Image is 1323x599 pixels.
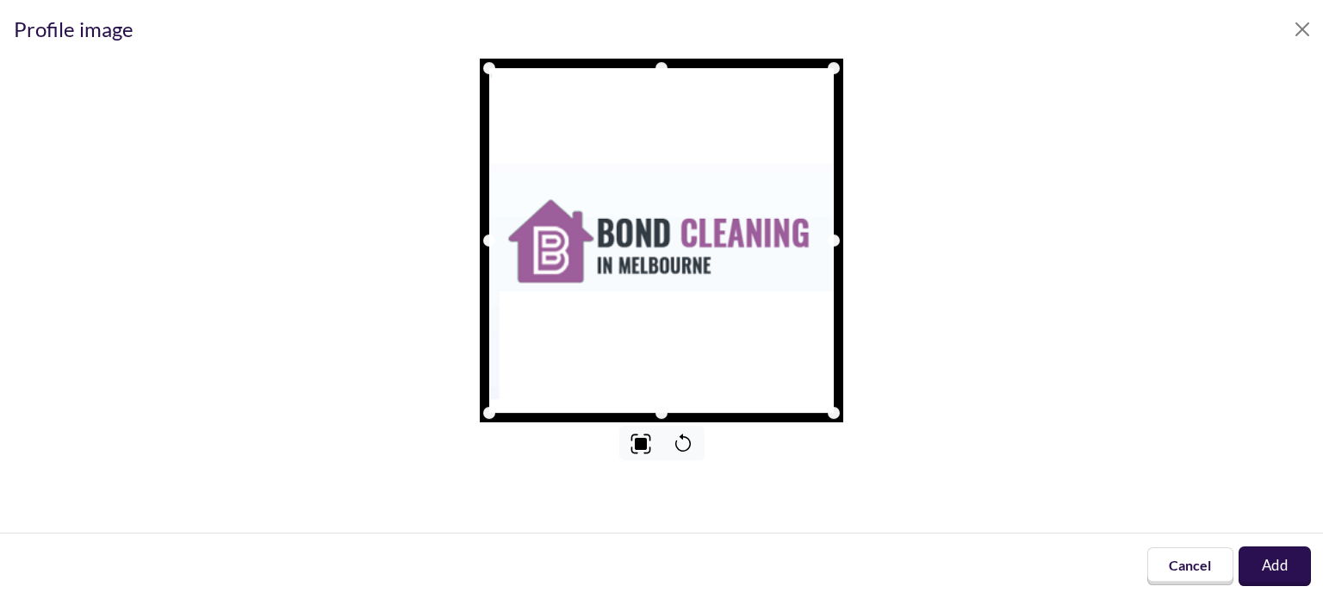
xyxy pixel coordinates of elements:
[14,14,134,45] div: Profile image
[1289,16,1316,43] button: Close
[1239,546,1311,586] button: Add
[1147,547,1233,585] button: Cancel
[673,434,693,454] svg: Reset image
[630,434,651,454] img: Center image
